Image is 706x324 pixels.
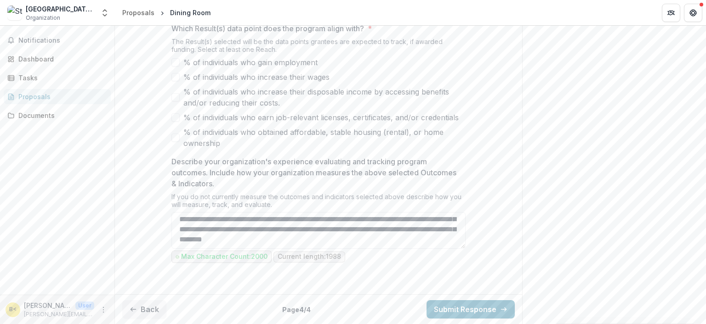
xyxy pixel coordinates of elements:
span: Notifications [18,37,107,45]
div: Tasks [18,73,103,83]
div: Proposals [18,92,103,101]
div: [GEOGRAPHIC_DATA][PERSON_NAME] [GEOGRAPHIC_DATA] [26,4,95,14]
img: St. Vincent de Paul Place Norwich [7,6,22,20]
p: Which Result(s) data point does the program align with? [171,23,364,34]
div: Documents [18,111,103,120]
p: [PERSON_NAME][EMAIL_ADDRESS][DOMAIN_NAME] [24,310,94,318]
a: Dashboard [4,51,111,67]
a: Tasks [4,70,111,85]
button: Open entity switcher [98,4,111,22]
p: Current length: 1988 [278,253,341,261]
button: Notifications [4,33,111,48]
button: Submit Response [427,300,515,318]
a: Proposals [4,89,111,104]
a: Documents [4,108,111,123]
p: User [75,302,94,310]
span: % of individuals who increase their disposable income by accessing benefits and/or reducing their... [183,86,466,108]
span: % of individuals who obtained affordable, stable housing (rental), or home ownership [183,127,466,149]
button: Get Help [684,4,702,22]
button: Partners [662,4,680,22]
p: Max Character Count: 2000 [181,253,268,261]
div: Proposals [122,8,154,17]
div: brenda.svdpp@gmail.com <brenda.svdpp@gmail.com> [9,307,17,313]
button: More [98,304,109,315]
div: If you do not currently measure the outcomes and indicators selected above describe how you will ... [171,193,466,212]
span: % of individuals who earn job-relevant licenses, certificates, and/or credentials [183,112,459,123]
span: % of individuals who increase their wages [183,72,330,83]
p: [PERSON_NAME][EMAIL_ADDRESS][DOMAIN_NAME] <[PERSON_NAME][DOMAIN_NAME][EMAIL_ADDRESS][DOMAIN_NAME]> [24,301,72,310]
span: Organization [26,14,60,22]
div: The Result(s) selected will be the data points grantees are expected to track, if awarded funding... [171,38,466,57]
a: Proposals [119,6,158,19]
nav: breadcrumb [119,6,214,19]
button: Back [122,300,166,318]
p: Describe your organization's experience evaluating and tracking program outcomes. Include how you... [171,156,460,189]
div: Dashboard [18,54,103,64]
div: Dining Room [170,8,211,17]
p: Page 4 / 4 [282,305,311,314]
span: % of individuals who gain employment [183,57,318,68]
